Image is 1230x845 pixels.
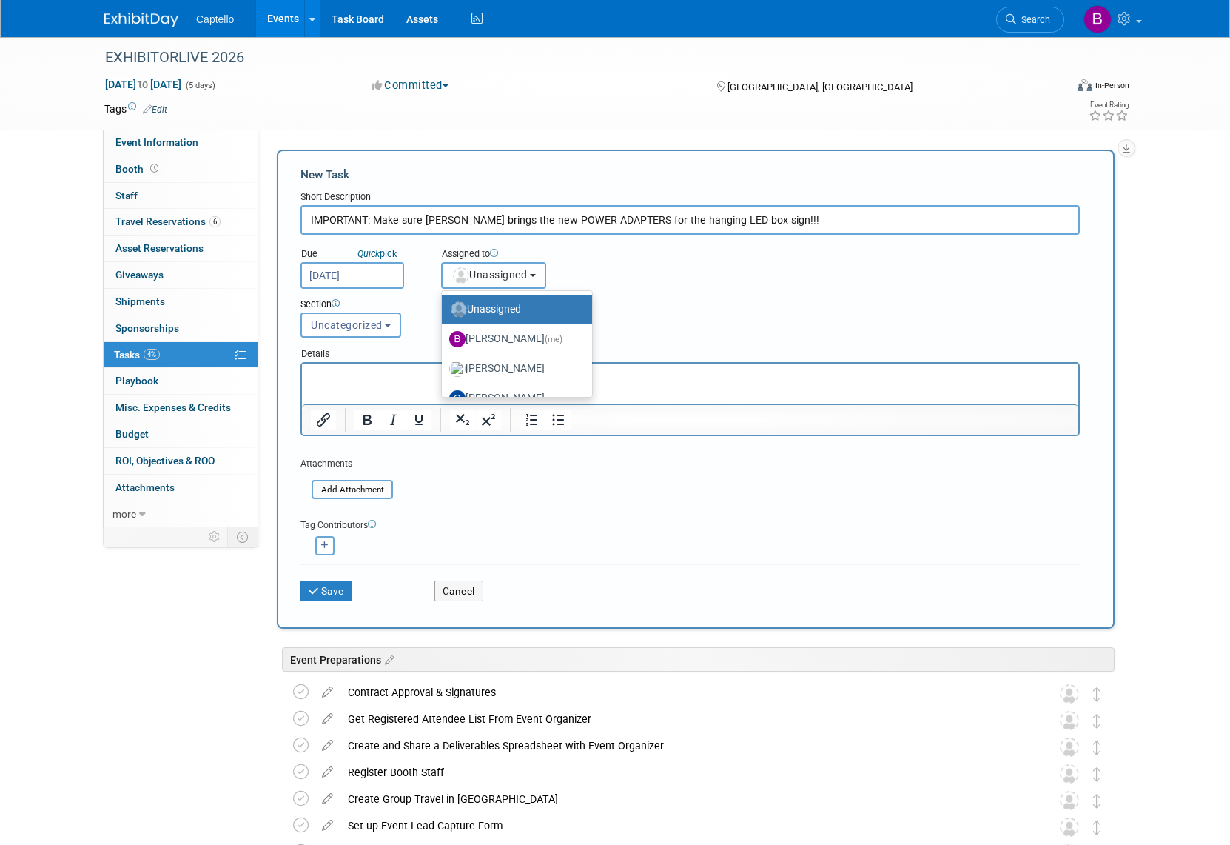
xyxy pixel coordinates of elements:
[1093,741,1100,755] i: Move task
[104,130,258,156] a: Event Information
[1060,711,1079,730] img: Unassigned
[1095,80,1129,91] div: In-Person
[434,581,483,601] button: Cancel
[114,349,160,361] span: Tasks
[300,313,401,338] button: Uncategorized
[300,516,1080,532] div: Tag Contributors
[451,301,467,318] img: Unassigned-User-Icon.png
[228,527,258,547] td: Toggle Event Tabs
[115,481,175,493] span: Attachments
[104,262,258,288] a: Giveaways
[302,364,1078,404] iframe: Rich Text Area
[340,733,1030,758] div: Create and Share a Deliverables Spreadsheet with Event Organizer
[449,298,577,321] label: Unassigned
[340,680,1030,705] div: Contract Approval & Signatures
[104,13,178,27] img: ExhibitDay
[340,786,1030,812] div: Create Group Travel in [GEOGRAPHIC_DATA]
[115,428,149,440] span: Budget
[104,501,258,527] a: more
[1083,5,1112,33] img: Brad Froese
[449,387,577,410] label: [PERSON_NAME]
[100,44,1042,71] div: EXHIBITORLIVE 2026
[449,331,466,347] img: B.jpg
[311,410,336,430] button: Insert/edit link
[1060,791,1079,810] img: Unassigned
[1093,714,1100,728] i: Move task
[104,156,258,182] a: Booth
[115,269,164,281] span: Giveaways
[476,410,501,430] button: Superscript
[115,455,215,467] span: ROI, Objectives & ROO
[300,458,393,470] div: Attachments
[520,410,545,430] button: Numbered list
[209,216,221,227] span: 6
[381,652,394,667] a: Edit sections
[104,209,258,235] a: Travel Reservations6
[1060,684,1079,704] img: Unassigned
[315,792,340,806] a: edit
[441,247,619,262] div: Assigned to
[1093,767,1100,781] i: Move task
[144,349,160,360] span: 4%
[354,410,380,430] button: Bold
[115,375,158,387] span: Playbook
[115,401,231,413] span: Misc. Expenses & Credits
[300,167,1080,183] div: New Task
[727,81,913,93] span: [GEOGRAPHIC_DATA], [GEOGRAPHIC_DATA]
[202,527,228,547] td: Personalize Event Tab Strip
[315,766,340,779] a: edit
[104,78,182,91] span: [DATE] [DATE]
[115,242,204,254] span: Asset Reservations
[1078,79,1092,91] img: Format-Inperson.png
[1016,14,1050,25] span: Search
[340,760,1030,785] div: Register Booth Staff
[1093,794,1100,808] i: Move task
[112,508,136,520] span: more
[451,269,527,281] span: Unassigned
[315,686,340,699] a: edit
[354,247,400,260] a: Quickpick
[380,410,406,430] button: Italic
[115,216,221,227] span: Travel Reservations
[441,262,546,289] button: Unassigned
[115,190,138,201] span: Staff
[104,289,258,315] a: Shipments
[357,248,380,259] i: Quick
[104,421,258,447] a: Budget
[1060,738,1079,757] img: Unassigned
[366,78,454,93] button: Committed
[104,236,258,261] a: Asset Reservations
[136,79,150,90] span: to
[104,183,258,209] a: Staff
[1060,764,1079,784] img: Unassigned
[300,190,1080,205] div: Short Description
[104,101,167,116] td: Tags
[115,163,161,175] span: Booth
[300,205,1080,235] input: Name of task or a short description
[340,707,1030,732] div: Get Registered Attendee List From Event Organizer
[545,410,571,430] button: Bullet list
[311,319,383,331] span: Uncategorized
[196,13,234,25] span: Captello
[450,410,475,430] button: Subscript
[1093,821,1100,835] i: Move task
[449,390,466,407] img: O.jpg
[300,247,419,262] div: Due
[315,739,340,752] a: edit
[184,81,215,90] span: (5 days)
[315,819,340,832] a: edit
[545,334,562,344] span: (me)
[406,410,431,430] button: Underline
[104,342,258,368] a: Tasks4%
[282,647,1115,672] div: Event Preparations
[300,298,1013,313] div: Section
[449,327,577,351] label: [PERSON_NAME]
[977,77,1129,99] div: Event Format
[115,136,198,148] span: Event Information
[104,475,258,501] a: Attachments
[996,7,1064,33] a: Search
[104,368,258,394] a: Playbook
[115,295,165,307] span: Shipments
[115,322,179,334] span: Sponsorships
